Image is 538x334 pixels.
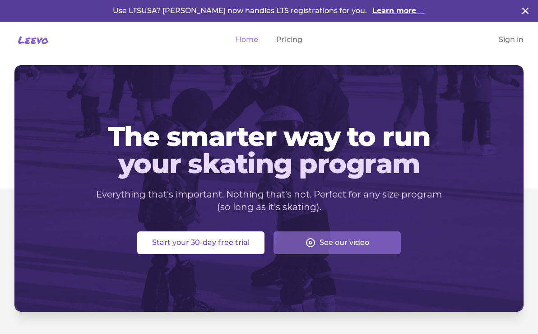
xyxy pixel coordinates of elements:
[14,33,48,47] a: Leevo
[29,123,509,150] span: The smarter way to run
[113,6,369,15] span: Use LTSUSA? [PERSON_NAME] now handles LTS registrations for you.
[29,150,509,177] span: your skating program
[418,6,426,15] span: →
[372,5,426,16] a: Learn more
[236,34,258,45] a: Home
[274,231,401,254] button: See our video
[499,34,524,45] a: Sign in
[320,237,369,248] span: See our video
[276,34,302,45] a: Pricing
[137,231,264,254] button: Start your 30-day free trial
[96,188,442,213] p: Everything that's important. Nothing that's not. Perfect for any size program (so long as it's sk...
